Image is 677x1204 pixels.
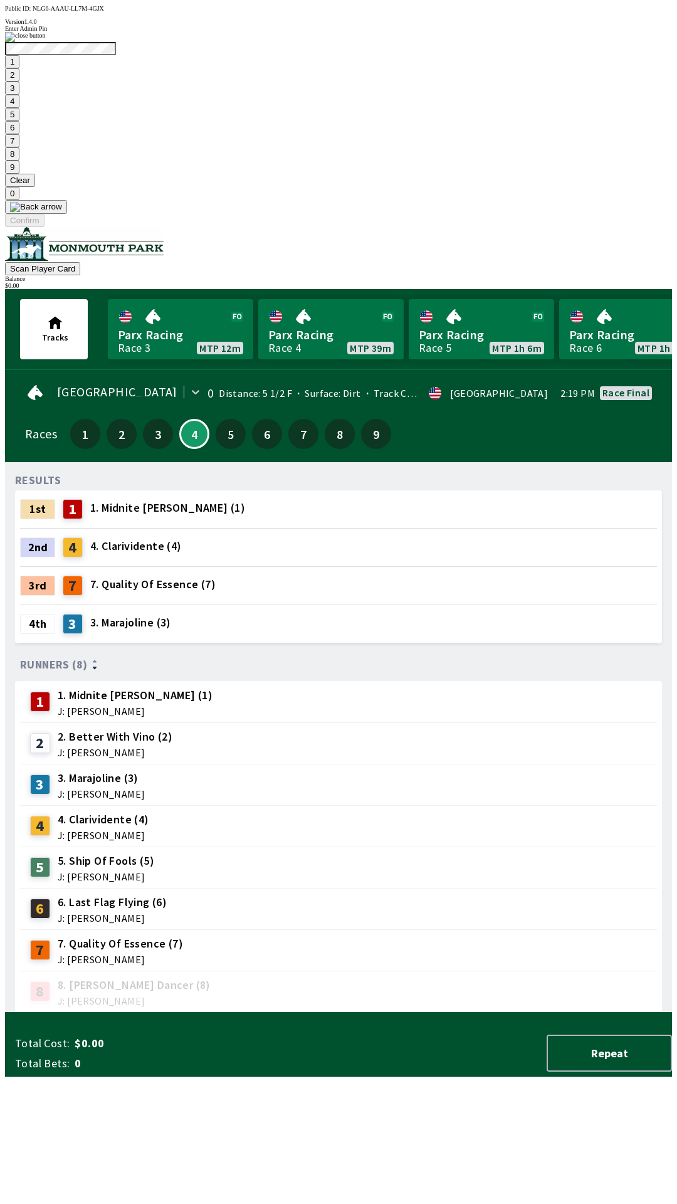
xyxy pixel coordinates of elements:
[90,538,182,554] span: 4. Clarividente (4)
[5,18,672,25] div: Version 1.4.0
[325,419,355,449] button: 8
[292,387,361,399] span: Surface: Dirt
[15,475,61,485] div: RESULTS
[179,419,209,449] button: 4
[30,940,50,960] div: 7
[30,857,50,877] div: 5
[58,853,154,869] span: 5. Ship Of Fools (5)
[547,1035,672,1072] button: Repeat
[10,202,62,212] img: Back arrow
[288,419,318,449] button: 7
[419,327,544,343] span: Parx Racing
[118,343,150,353] div: Race 3
[63,499,83,519] div: 1
[58,977,211,993] span: 8. [PERSON_NAME] Dancer (8)
[328,430,352,438] span: 8
[5,187,19,200] button: 0
[5,5,672,12] div: Public ID:
[361,419,391,449] button: 9
[30,899,50,919] div: 6
[5,147,19,161] button: 8
[33,5,104,12] span: NLG6-AAAU-LL7M-4GJX
[364,430,388,438] span: 9
[350,343,391,353] span: MTP 39m
[20,499,55,519] div: 1st
[569,343,602,353] div: Race 6
[409,299,554,359] a: Parx RacingRace 5MTP 1h 6m
[58,729,172,745] span: 2. Better With Vino (2)
[492,343,542,353] span: MTP 1h 6m
[5,161,19,174] button: 9
[5,82,19,95] button: 3
[90,615,171,631] span: 3. Marajoline (3)
[560,388,595,398] span: 2:19 PM
[58,936,183,952] span: 7. Quality Of Essence (7)
[199,343,241,353] span: MTP 12m
[58,954,183,964] span: J: [PERSON_NAME]
[58,706,213,716] span: J: [PERSON_NAME]
[5,275,672,282] div: Balance
[184,431,205,437] span: 4
[419,343,451,353] div: Race 5
[75,1056,272,1071] span: 0
[255,430,279,438] span: 6
[15,1056,70,1071] span: Total Bets:
[20,537,55,557] div: 2nd
[57,387,177,397] span: [GEOGRAPHIC_DATA]
[268,327,394,343] span: Parx Racing
[5,55,19,68] button: 1
[30,733,50,753] div: 2
[5,68,19,82] button: 2
[58,747,172,758] span: J: [PERSON_NAME]
[58,770,145,786] span: 3. Marajoline (3)
[63,614,83,634] div: 3
[20,660,87,670] span: Runners (8)
[216,419,246,449] button: 5
[25,429,57,439] div: Races
[58,789,145,799] span: J: [PERSON_NAME]
[108,299,253,359] a: Parx RacingRace 3MTP 12m
[558,1046,661,1060] span: Repeat
[58,996,211,1006] span: J: [PERSON_NAME]
[63,537,83,557] div: 4
[361,387,471,399] span: Track Condition: Firm
[58,872,154,882] span: J: [PERSON_NAME]
[5,95,19,108] button: 4
[5,227,164,261] img: venue logo
[63,576,83,596] div: 7
[5,262,80,275] button: Scan Player Card
[73,430,97,438] span: 1
[118,327,243,343] span: Parx Racing
[58,913,167,923] span: J: [PERSON_NAME]
[5,214,45,227] button: Confirm
[58,811,149,828] span: 4. Clarividente (4)
[107,419,137,449] button: 2
[75,1036,272,1051] span: $0.00
[5,25,672,32] div: Enter Admin Pin
[146,430,170,438] span: 3
[30,816,50,836] div: 4
[5,282,672,289] div: $ 0.00
[42,332,68,343] span: Tracks
[30,692,50,712] div: 1
[30,774,50,795] div: 3
[258,299,404,359] a: Parx RacingRace 4MTP 39m
[58,894,167,911] span: 6. Last Flag Flying (6)
[143,419,173,449] button: 3
[20,576,55,596] div: 3rd
[20,614,55,634] div: 4th
[219,430,243,438] span: 5
[90,500,245,516] span: 1. Midnite [PERSON_NAME] (1)
[70,419,100,449] button: 1
[30,981,50,1001] div: 8
[20,658,657,671] div: Runners (8)
[15,1036,70,1051] span: Total Cost:
[602,388,649,398] div: Race final
[110,430,134,438] span: 2
[450,388,548,398] div: [GEOGRAPHIC_DATA]
[5,174,35,187] button: Clear
[20,299,88,359] button: Tracks
[5,121,19,134] button: 6
[90,576,216,593] span: 7. Quality Of Essence (7)
[219,387,292,399] span: Distance: 5 1/2 F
